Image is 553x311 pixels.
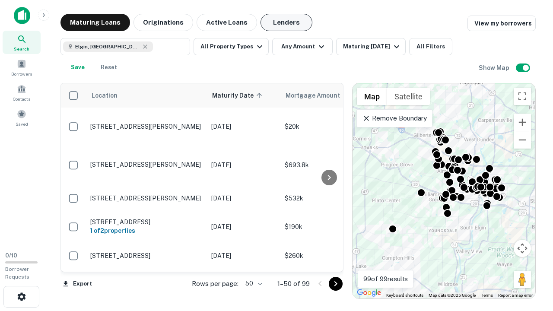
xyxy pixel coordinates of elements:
button: Show satellite imagery [387,88,430,105]
button: Maturing Loans [60,14,130,31]
p: 99 of 99 results [363,274,408,284]
p: [STREET_ADDRESS] [90,252,203,260]
span: Borrowers [11,70,32,77]
button: Export [60,277,94,290]
img: capitalize-icon.png [14,7,30,24]
p: [DATE] [211,122,276,131]
th: Mortgage Amount [280,83,375,108]
span: Location [91,90,118,101]
p: $20k [285,122,371,131]
span: Search [14,45,29,52]
p: $190k [285,222,371,232]
p: Remove Boundary [362,113,426,124]
button: Show street map [357,88,387,105]
button: Originations [133,14,193,31]
p: $693.8k [285,160,371,170]
button: Toggle fullscreen view [514,88,531,105]
button: Go to next page [329,277,343,291]
iframe: Chat Widget [510,242,553,283]
h6: 1 of 2 properties [90,226,203,235]
div: Maturing [DATE] [343,41,402,52]
button: Reset [95,59,123,76]
span: Contacts [13,95,30,102]
a: Saved [3,106,41,129]
h6: Show Map [479,63,511,73]
a: View my borrowers [467,16,536,31]
button: Zoom in [514,114,531,131]
a: Report a map error [498,293,533,298]
button: All Property Types [194,38,269,55]
p: 1–50 of 99 [277,279,310,289]
button: All Filters [409,38,452,55]
span: Map data ©2025 Google [429,293,476,298]
button: Lenders [261,14,312,31]
a: Contacts [3,81,41,104]
button: Zoom out [514,131,531,149]
p: [DATE] [211,251,276,260]
p: $260k [285,251,371,260]
span: Mortgage Amount [286,90,351,101]
div: 50 [242,277,264,290]
th: Location [86,83,207,108]
div: 0 0 [353,83,535,298]
p: $532k [285,194,371,203]
span: Saved [16,121,28,127]
p: [STREET_ADDRESS][PERSON_NAME] [90,194,203,202]
p: [DATE] [211,222,276,232]
p: [STREET_ADDRESS][PERSON_NAME] [90,123,203,130]
button: Map camera controls [514,240,531,257]
span: Elgin, [GEOGRAPHIC_DATA], [GEOGRAPHIC_DATA] [75,43,140,51]
button: Active Loans [197,14,257,31]
span: 0 / 10 [5,252,17,259]
p: [DATE] [211,160,276,170]
span: Maturity Date [212,90,265,101]
span: Borrower Requests [5,266,29,280]
p: Rows per page: [192,279,238,289]
p: [DATE] [211,194,276,203]
th: Maturity Date [207,83,280,108]
p: [STREET_ADDRESS][PERSON_NAME] [90,161,203,168]
button: Save your search to get updates of matches that match your search criteria. [64,59,92,76]
button: Maturing [DATE] [336,38,406,55]
button: Keyboard shortcuts [386,292,423,298]
p: [STREET_ADDRESS] [90,218,203,226]
a: Borrowers [3,56,41,79]
a: Terms (opens in new tab) [481,293,493,298]
button: Any Amount [272,38,333,55]
a: Search [3,31,41,54]
a: Open this area in Google Maps (opens a new window) [355,287,383,298]
img: Google [355,287,383,298]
